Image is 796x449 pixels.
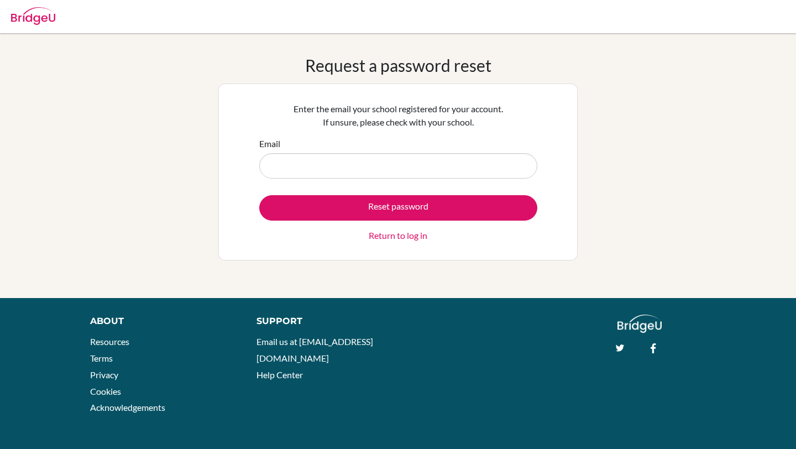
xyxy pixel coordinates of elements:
[369,229,427,242] a: Return to log in
[256,315,387,328] div: Support
[11,7,55,25] img: Bridge-U
[90,336,129,347] a: Resources
[259,195,537,221] button: Reset password
[90,386,121,396] a: Cookies
[256,336,373,363] a: Email us at [EMAIL_ADDRESS][DOMAIN_NAME]
[90,353,113,363] a: Terms
[259,137,280,150] label: Email
[305,55,491,75] h1: Request a password reset
[90,369,118,380] a: Privacy
[256,369,303,380] a: Help Center
[90,402,165,413] a: Acknowledgements
[90,315,232,328] div: About
[259,102,537,129] p: Enter the email your school registered for your account. If unsure, please check with your school.
[617,315,662,333] img: logo_white@2x-f4f0deed5e89b7ecb1c2cc34c3e3d731f90f0f143d5ea2071677605dd97b5244.png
